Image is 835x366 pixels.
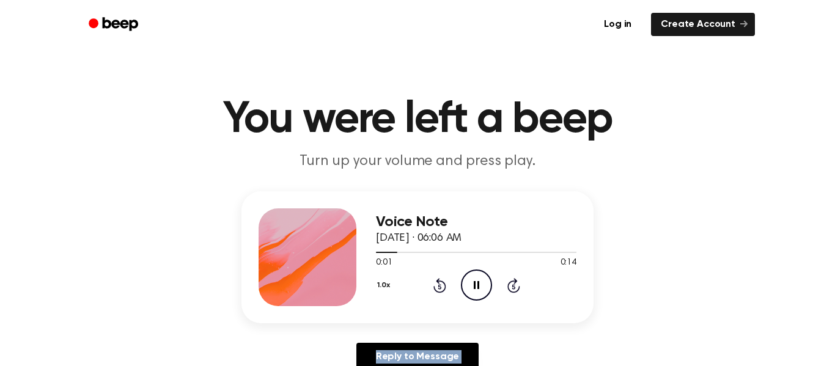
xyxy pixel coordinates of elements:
[105,98,730,142] h1: You were left a beep
[592,10,644,38] a: Log in
[561,257,576,269] span: 0:14
[80,13,149,37] a: Beep
[651,13,755,36] a: Create Account
[183,152,652,172] p: Turn up your volume and press play.
[376,257,392,269] span: 0:01
[376,275,394,296] button: 1.0x
[376,214,576,230] h3: Voice Note
[376,233,462,244] span: [DATE] · 06:06 AM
